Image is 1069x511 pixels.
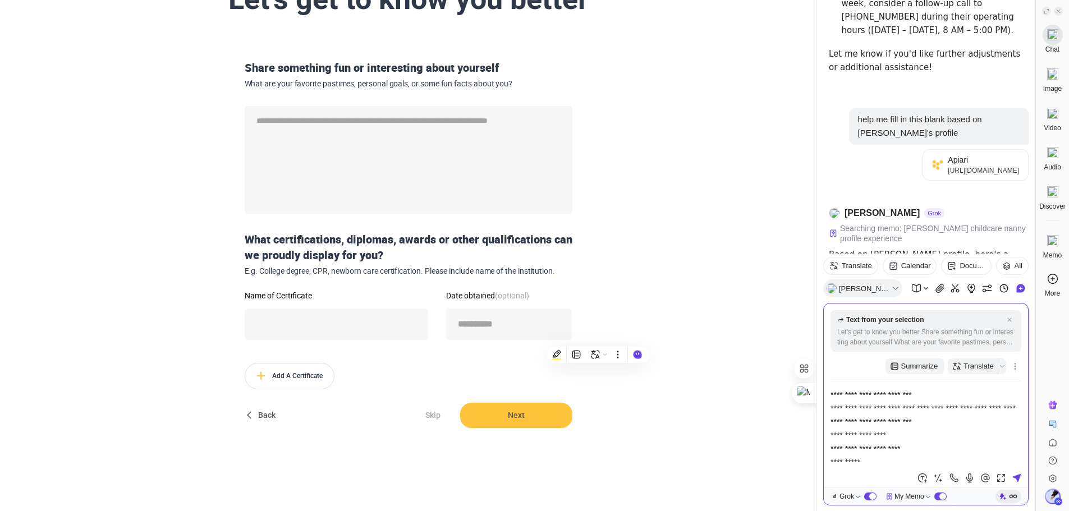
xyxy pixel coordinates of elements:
[240,232,577,276] div: What certifications, diplomas, awards or other qualifications can we proudly display for you?
[415,403,451,428] button: Skip
[460,403,572,428] button: Next
[495,290,529,301] strong: (optional)
[245,292,428,300] label: Name of Certificate
[245,266,572,276] span: E.g. College degree, CPR, newborn care certification. Please include name of the institution.
[245,363,334,389] span: Add A Certificate
[245,79,572,89] span: What are your favorite pastimes, personal goals, or some fun facts about you?
[245,363,334,389] button: Add A Certificate
[240,60,577,88] div: Share something fun or interesting about yourself
[245,403,281,428] button: Back
[446,290,529,301] span: Date obtained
